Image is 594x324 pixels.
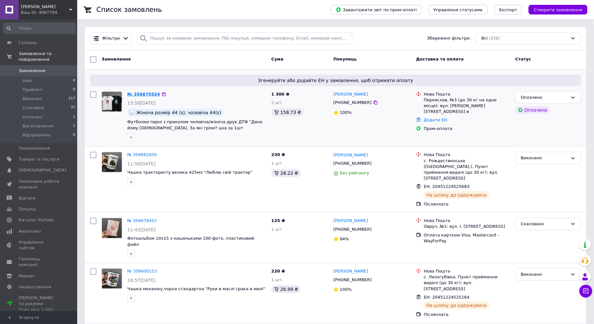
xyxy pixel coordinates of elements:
div: Оплачено [516,106,550,114]
span: Фотоальбом 10х15 з кишеньками 100 фото, пластиковий файл [127,236,254,247]
span: Покупець [334,57,357,61]
a: [PERSON_NAME] [334,91,368,97]
span: 1 [73,123,75,129]
div: 158.73 ₴ [271,108,304,116]
a: № 356679452 [127,218,157,223]
div: На шляху до одержувача [424,301,489,309]
span: Прийняті [23,87,42,93]
input: Пошук за номером замовлення, ПІБ покупця, номером телефону, Email, номером накладної [137,32,352,45]
span: Відгуки [19,195,35,201]
span: Відправлено [23,132,50,138]
div: [PHONE_NUMBER] [332,225,373,234]
div: Оплата карткою Visa, Mastercard - WayForPay [424,232,510,244]
span: Без рейтингу [340,171,370,175]
span: Управління сайтом [19,239,59,251]
span: 1 шт. [271,161,283,166]
span: Покупці [19,206,36,212]
div: 26.99 ₴ [271,285,301,293]
span: ЕН: 20451224525683 [424,184,470,189]
span: 2 шт. [271,100,283,105]
a: Футболки парні з приколом чоловіча/жіноча друк ДТФ "Дана йому [DEMOGRAPHIC_DATA]. За які гріхи? ц... [127,119,262,130]
div: Prom мікс 1 000 [19,307,59,312]
div: Переяслав, №3 (до 30 кг на одне місце): вул. [PERSON_NAME][STREET_ADDRESS] в [424,97,510,115]
div: Пром-оплата [424,126,510,132]
div: На шляху до одержувача [424,191,489,199]
div: с. Рождественське ([GEOGRAPHIC_DATA].), Пункт приймання-видачі (до 30 кг): вул. [STREET_ADDRESS] [424,158,510,181]
span: Управління статусами [434,7,483,12]
span: Замовлення та повідомлення [19,51,77,62]
span: Товари та послуги [19,156,59,162]
a: Фото товару [102,218,122,238]
a: № 356875524 [127,92,160,97]
span: Статус [516,57,532,61]
span: 217 [69,96,75,102]
span: Налаштування [19,284,51,290]
div: Нова Пошта [424,152,510,158]
div: 28.22 ₴ [271,169,301,177]
span: 1 [73,114,75,120]
div: Післяплата [424,312,510,318]
span: 0 [73,132,75,138]
span: 1 300 ₴ [271,92,289,97]
img: :speech_balloon: [130,110,135,115]
div: Виконано [521,271,568,278]
a: Додати ЕН [424,117,447,122]
span: Жіноча розмір 44 (s), чоловіча 44(s) [136,110,221,115]
div: Виконано [521,155,568,162]
span: [DEMOGRAPHIC_DATA] [19,167,66,173]
span: Завантажити звіт по пром-оплаті [336,7,417,13]
span: 100% [340,110,352,115]
span: Створити замовлення [534,7,582,12]
button: Завантажити звіт по пром-оплаті [331,5,422,14]
span: ЕН: 20451224525164 [424,295,470,300]
span: Маркет [19,273,35,279]
button: Чат з покупцем [580,285,592,298]
span: Доставка та оплата [416,57,464,61]
button: Створити замовлення [529,5,588,14]
h1: Список замовлень [96,6,162,14]
span: Cума [271,57,283,61]
div: Ваш ID: 4067704 [21,10,77,15]
a: № 356682830 [127,152,157,157]
span: Всі [481,35,488,42]
div: Оплачено [521,94,568,101]
span: 11:56[DATE] [127,161,156,166]
span: (256) [489,36,500,41]
div: [PHONE_NUMBER] [332,159,373,168]
span: 18:57[DATE] [127,278,156,283]
span: Збережені фільтри: [427,35,471,42]
a: [PERSON_NAME] [334,218,368,224]
span: Фільтри [102,35,120,42]
div: с. Лизогубівка, Пункт приймання-видачі (до 30 кг): вул. [STREET_ADDRESS] [424,274,510,292]
button: Управління статусами [428,5,488,14]
span: 220 ₴ [271,269,285,273]
a: Чашка механіку,чорна стандартна "Руки в маслі срака в милі" [127,286,265,291]
span: 100% [340,287,352,292]
a: [PERSON_NAME] [334,268,368,274]
a: Чашка трактористу велика 425мл "Люблю свій трактор" [127,170,252,175]
div: [PHONE_NUMBER] [332,98,373,107]
span: 13:50[DATE] [127,100,156,106]
div: Овруч, №1: вул. І. [STREET_ADDRESS] [424,224,510,229]
span: 0 [73,78,75,84]
span: 1 шт. [271,277,283,282]
span: 230 ₴ [271,152,285,157]
span: Каталог ProSale [19,217,53,223]
span: Виготовлення [23,123,53,129]
a: № 356600153 [127,269,157,273]
span: Аналітика [19,228,41,234]
div: Нова Пошта [424,268,510,274]
img: Фото товару [102,92,122,112]
span: 94% [340,236,349,241]
span: Експорт [499,7,517,12]
span: 1 шт. [271,227,283,232]
span: 125 ₴ [271,218,285,223]
span: Головна [19,40,37,46]
span: Показники роботи компанії [19,179,59,190]
img: Фото товару [102,152,122,172]
span: 11:42[DATE] [127,227,156,232]
span: 37 [71,105,75,111]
